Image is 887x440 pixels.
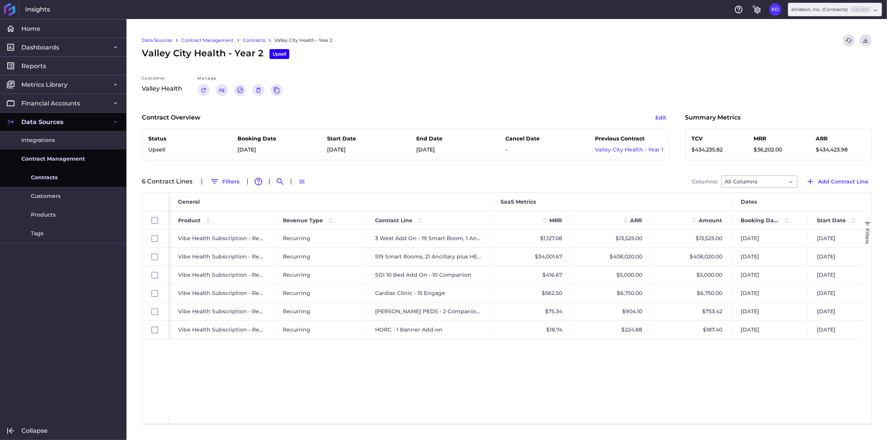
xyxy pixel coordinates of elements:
p: ARR [816,135,865,143]
span: Integrations [21,136,55,144]
span: Home [21,25,40,33]
a: Valley City Health - Year 2 [274,37,332,44]
div: eVideon, Inc. (Contracts) [791,6,871,13]
div: $408,020.00 [571,248,651,266]
div: Recurring [274,321,366,339]
span: Revenue Type [283,217,323,224]
div: Recurring [274,266,366,284]
p: Summary Metrics [685,113,741,122]
button: Filters [207,175,243,188]
span: Dashboards [21,43,59,51]
span: Valley City Health - Year 2 [142,46,289,60]
p: Cancel Date [506,135,555,143]
p: [DATE] [327,146,377,154]
button: Link [216,84,228,96]
div: 519 Smart Rooms, 21 Ancillary plus HELLO and content [366,248,491,266]
p: End Date [416,135,466,143]
p: $36,202.00 [754,146,803,154]
p: $434,423.98 [816,146,865,154]
button: User Menu [769,3,781,16]
div: Recurring [274,230,366,247]
ins: Member [851,7,871,12]
button: Refresh [843,34,855,46]
div: Press SPACE to select this row. [142,266,169,284]
div: $5,000.00 [651,266,731,284]
span: MRR [549,217,562,224]
div: [DATE] [808,321,884,339]
p: [DATE] [237,146,287,154]
p: Upsell [148,146,198,154]
span: Dates [741,198,757,205]
button: Add Contract Line [802,175,872,188]
div: Dropdown select [788,3,882,16]
p: Valley Health [142,84,182,93]
span: Filters [865,228,871,244]
div: $1,127.08 [491,230,571,247]
span: Reports [21,62,46,70]
div: Press SPACE to select this row. [142,321,169,339]
span: Tags [31,230,43,238]
div: [DATE] [731,230,808,247]
div: $408,020.00 [651,248,731,266]
span: ARR [630,217,642,224]
span: Collapse [21,427,48,435]
div: $224.88 [571,321,651,339]
a: Valley City Health - Year 1 [595,146,663,153]
button: Delete [252,84,265,96]
button: Download [860,34,872,46]
span: All Columns [725,177,757,186]
span: Contract Line [375,217,412,224]
div: Manage [197,75,283,84]
p: [DATE] [416,146,466,154]
a: Contracts [243,37,265,44]
div: $416.67 [491,266,571,284]
p: TCV [691,135,741,143]
p: - [506,146,555,154]
div: $6,750.00 [571,284,651,302]
div: $5,000.00 [571,266,651,284]
div: $753.42 [651,303,731,320]
span: Financial Accounts [21,99,80,107]
span: Product [178,217,200,224]
p: Status [148,135,198,143]
div: HORC - 1 Banner Add-on [366,321,491,339]
span: Data Sources [21,118,64,126]
div: $18.74 [491,321,571,339]
div: $562.50 [491,284,571,302]
div: $6,750.00 [651,284,731,302]
div: $13,525.00 [651,230,731,247]
div: Upsell [269,49,289,59]
div: Dropdown select [721,175,797,188]
p: Booking Date [237,135,287,143]
div: Recurring [274,303,366,320]
div: Press SPACE to select this row. [142,248,169,266]
span: Vibe Health Subscription - Recurring [178,285,265,302]
span: General [178,198,200,205]
div: [DATE] [731,266,808,284]
div: Cardiac Clinic - 15 Engage [366,284,491,302]
a: Contract Management [181,37,234,44]
span: Vibe Health Subscription - Recurring [178,230,265,247]
div: $13,525.00 [571,230,651,247]
div: [DATE] [731,303,808,320]
div: $187.40 [651,321,731,339]
div: $75.34 [491,303,571,320]
div: Press SPACE to select this row. [142,284,169,303]
div: SDI 10 Bed Add On - 10 Companion [366,266,491,284]
p: MRR [754,135,803,143]
span: Amount [699,217,722,224]
p: Contract Overview [142,113,200,122]
span: Booking Date [741,217,779,224]
span: Products [31,211,56,219]
span: Vibe Health Subscription - Recurring [178,248,265,265]
button: Search by [274,175,286,188]
div: Press SPACE to select this row. [142,230,169,248]
span: Contract Management [21,155,85,163]
a: Data Sources [142,37,172,44]
span: Start Date [817,217,846,224]
p: $434,235.82 [691,146,741,154]
div: [PERSON_NAME] PEDS - 2 Companion Add-on (Prorated) [366,303,491,320]
div: [DATE] [808,284,884,302]
span: SaaS Metrics [500,198,536,205]
div: $904.10 [571,303,651,320]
